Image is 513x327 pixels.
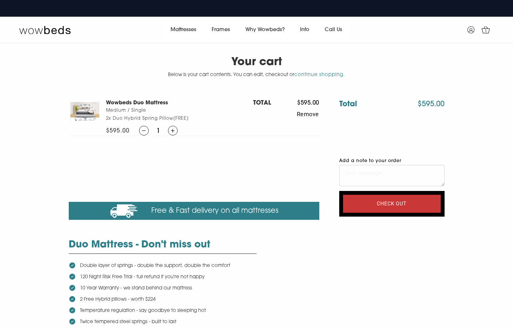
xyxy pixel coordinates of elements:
a: continue shopping. [294,73,345,77]
label: Add a note to your order [339,157,445,165]
span: Medium / Single [106,107,253,115]
span: $595.00 [271,99,319,108]
a: Why Wowbeds? [238,21,292,39]
img: Wow Beds Logo [19,25,71,34]
span: 1 [149,126,168,135]
h2: Your cart [69,48,445,69]
a: Mattresses [163,21,204,39]
p: 2 Free Hybrid pillows - worth $224 [80,296,155,305]
a: Frames [204,21,238,39]
a: 1 [478,22,494,38]
p: Double layer of springs - double the support, double the comfort [80,262,230,271]
a: Call Us [317,21,350,39]
span: 1 [483,28,489,35]
button: Remove [271,108,319,121]
img: notice-icon [110,203,138,219]
span: 2x Duo Hybrid Spring Pillow (FREE) [106,115,253,123]
span: $595.00 [106,126,130,135]
p: Below is your cart contents. You can edit, checkout or [69,72,445,79]
a: Info [292,21,317,39]
p: Free & Fast delivery on all mattresses [74,203,314,219]
p: 120 Night Risk Free Trial - full refund if you're not happy [80,274,205,283]
h5: TOTAL [253,99,271,108]
span: $595.00 [396,100,445,108]
h3: Duo Mattress - Don't miss out [69,238,257,254]
h3: Wowbeds Duo Mattress [106,99,253,107]
p: Temperature regulation - say goodbye to sleeping hot [80,307,206,316]
input: Check out [343,195,441,213]
h3: Total [339,99,357,110]
p: 10 Year Warranty - we stand behind our mattress [80,285,192,294]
